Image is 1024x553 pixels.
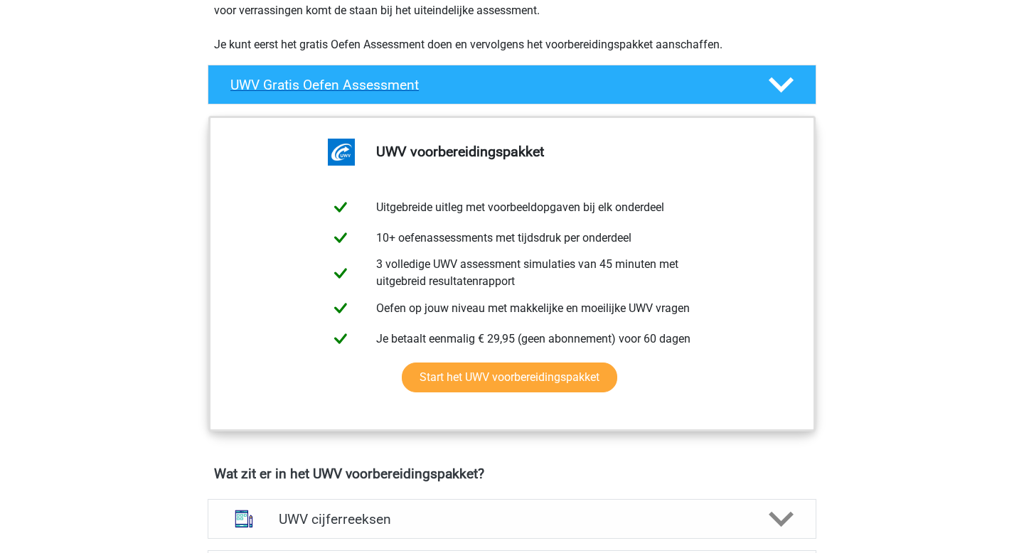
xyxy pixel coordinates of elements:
h4: UWV cijferreeksen [279,511,745,527]
img: cijferreeksen [225,500,262,537]
h4: UWV Gratis Oefen Assessment [230,77,745,93]
h4: Wat zit er in het UWV voorbereidingspakket? [214,466,810,482]
a: UWV Gratis Oefen Assessment [202,65,822,104]
a: Start het UWV voorbereidingspakket [402,363,617,392]
a: cijferreeksen UWV cijferreeksen [202,499,822,539]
